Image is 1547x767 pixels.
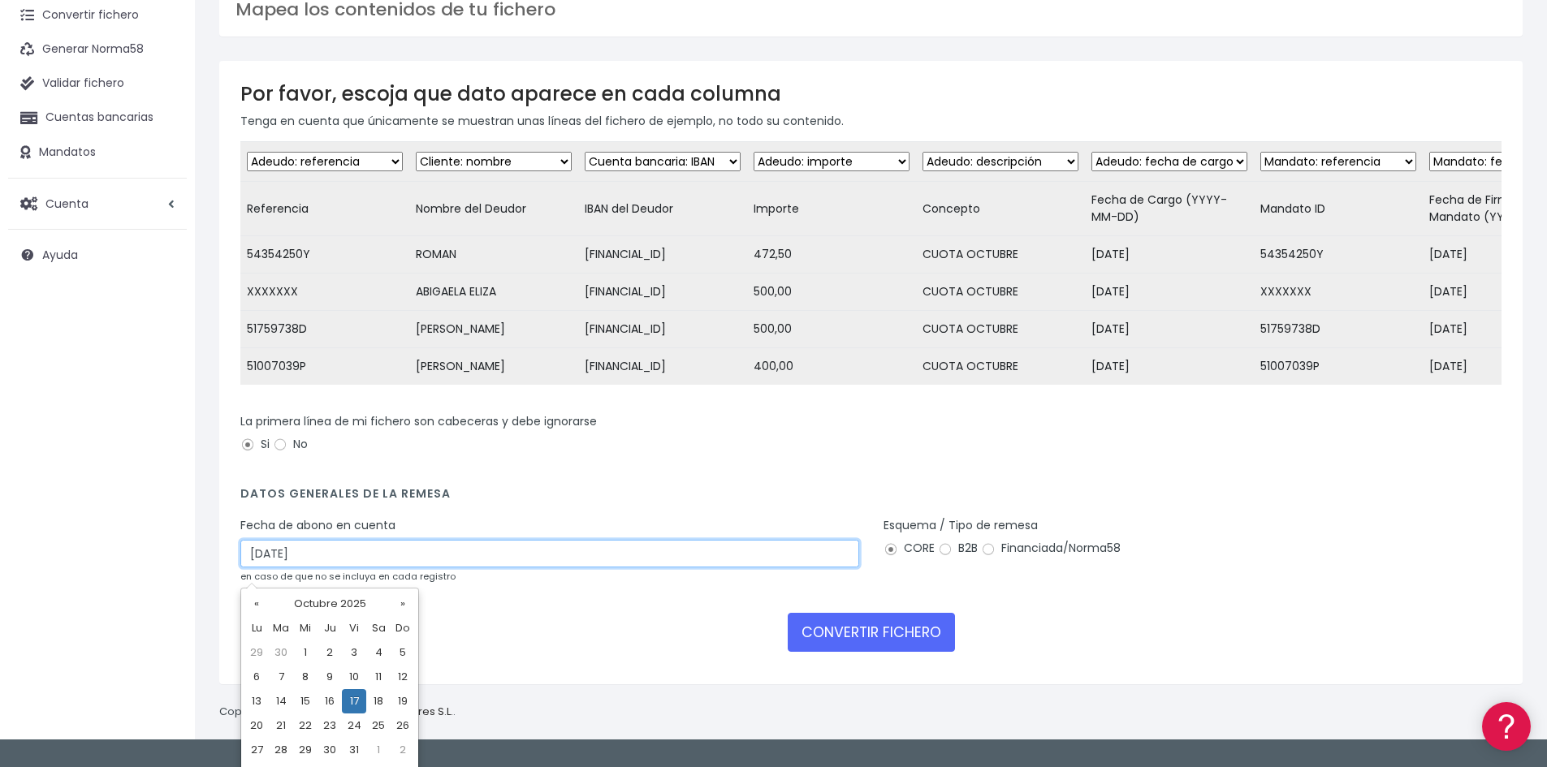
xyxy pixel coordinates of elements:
[240,82,1502,106] h3: Por favor, escoja que dato aparece en cada columna
[366,713,391,738] td: 25
[293,640,318,665] td: 1
[318,665,342,689] td: 9
[269,713,293,738] td: 21
[366,616,391,640] th: Sa
[240,112,1502,130] p: Tenga en cuenta que únicamente se muestran unas líneas del fichero de ejemplo, no todo su contenido.
[318,640,342,665] td: 2
[244,738,269,762] td: 27
[342,665,366,689] td: 10
[240,182,409,236] td: Referencia
[269,738,293,762] td: 28
[578,182,747,236] td: IBAN del Deudor
[240,236,409,274] td: 54354250Y
[391,689,415,713] td: 19
[240,517,395,534] label: Fecha de abono en cuenta
[318,738,342,762] td: 30
[269,616,293,640] th: Ma
[1254,348,1423,386] td: 51007039P
[45,195,89,211] span: Cuenta
[269,592,391,616] th: Octubre 2025
[219,704,456,721] p: Copyright © 2025 .
[293,665,318,689] td: 8
[244,713,269,738] td: 20
[244,592,269,616] th: «
[240,487,1502,509] h4: Datos generales de la remesa
[269,665,293,689] td: 7
[240,274,409,311] td: XXXXXXX
[1085,236,1254,274] td: [DATE]
[391,713,415,738] td: 26
[269,689,293,713] td: 14
[1085,274,1254,311] td: [DATE]
[938,540,978,557] label: B2B
[391,592,415,616] th: »
[293,689,318,713] td: 15
[366,640,391,665] td: 4
[409,182,578,236] td: Nombre del Deudor
[747,274,916,311] td: 500,00
[318,689,342,713] td: 16
[578,274,747,311] td: [FINANCIAL_ID]
[342,713,366,738] td: 24
[391,738,415,762] td: 2
[42,247,78,263] span: Ayuda
[916,311,1085,348] td: CUOTA OCTUBRE
[366,738,391,762] td: 1
[318,616,342,640] th: Ju
[244,689,269,713] td: 13
[1254,274,1423,311] td: XXXXXXX
[240,570,456,583] small: en caso de que no se incluya en cada registro
[1254,311,1423,348] td: 51759738D
[269,640,293,665] td: 30
[8,32,187,67] a: Generar Norma58
[293,738,318,762] td: 29
[578,236,747,274] td: [FINANCIAL_ID]
[788,613,955,652] button: CONVERTIR FICHERO
[391,616,415,640] th: Do
[366,689,391,713] td: 18
[916,348,1085,386] td: CUOTA OCTUBRE
[916,236,1085,274] td: CUOTA OCTUBRE
[916,274,1085,311] td: CUOTA OCTUBRE
[1254,236,1423,274] td: 54354250Y
[342,616,366,640] th: Vi
[240,348,409,386] td: 51007039P
[240,436,270,453] label: Si
[244,616,269,640] th: Lu
[409,311,578,348] td: [PERSON_NAME]
[578,311,747,348] td: [FINANCIAL_ID]
[884,517,1038,534] label: Esquema / Tipo de remesa
[981,540,1121,557] label: Financiada/Norma58
[747,348,916,386] td: 400,00
[409,348,578,386] td: [PERSON_NAME]
[391,640,415,665] td: 5
[273,436,308,453] label: No
[1085,182,1254,236] td: Fecha de Cargo (YYYY-MM-DD)
[1085,311,1254,348] td: [DATE]
[8,136,187,170] a: Mandatos
[409,274,578,311] td: ABIGAELA ELIZA
[240,413,597,430] label: La primera línea de mi fichero son cabeceras y debe ignorarse
[8,67,187,101] a: Validar fichero
[293,713,318,738] td: 22
[884,540,935,557] label: CORE
[747,311,916,348] td: 500,00
[1254,182,1423,236] td: Mandato ID
[240,311,409,348] td: 51759738D
[8,101,187,135] a: Cuentas bancarias
[391,665,415,689] td: 12
[8,238,187,272] a: Ayuda
[342,640,366,665] td: 3
[244,665,269,689] td: 6
[293,616,318,640] th: Mi
[1085,348,1254,386] td: [DATE]
[747,236,916,274] td: 472,50
[318,713,342,738] td: 23
[244,640,269,665] td: 29
[916,182,1085,236] td: Concepto
[578,348,747,386] td: [FINANCIAL_ID]
[747,182,916,236] td: Importe
[8,187,187,221] a: Cuenta
[342,689,366,713] td: 17
[342,738,366,762] td: 31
